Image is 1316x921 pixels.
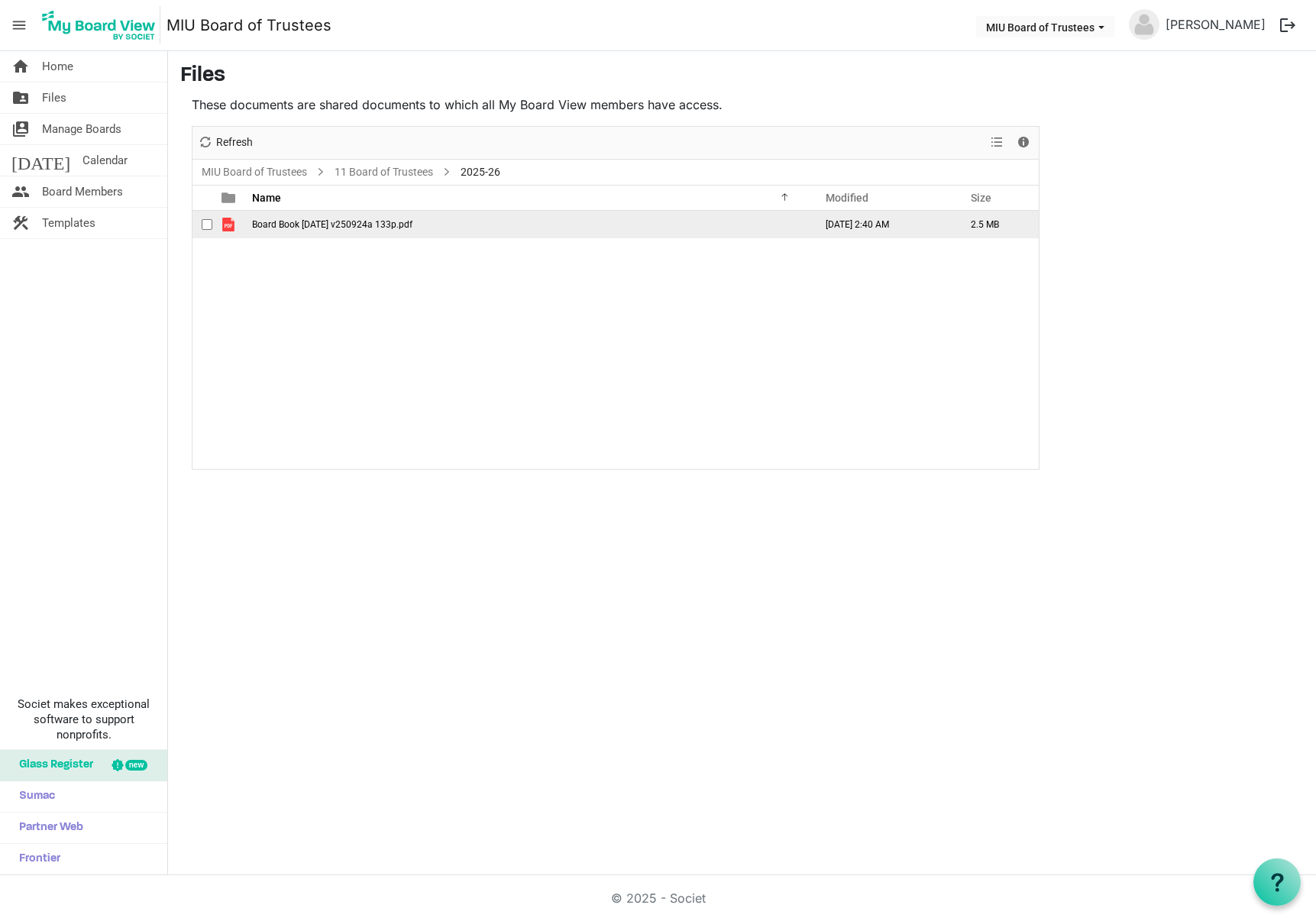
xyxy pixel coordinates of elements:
span: switch_account [11,114,30,144]
a: MIU Board of Trustees [199,163,310,182]
span: 2025-26 [458,163,503,182]
td: Board Book 2025-09-27 v250924a 133p.pdf is template cell column header Name [247,211,810,238]
img: no-profile-picture.svg [1129,9,1159,40]
button: View dropdownbutton [988,133,1006,152]
a: 11 Board of Trustees [331,163,436,182]
img: My Board View Logo [37,6,160,44]
span: Glass Register [11,750,93,780]
div: View [985,127,1010,159]
td: 2.5 MB is template cell column header Size [955,211,1039,238]
div: Details [1010,127,1036,159]
div: Refresh [192,127,258,159]
a: MIU Board of Trustees [167,10,331,40]
span: Templates [42,208,95,238]
span: menu [5,11,34,40]
span: people [11,176,30,207]
span: [DATE] [11,145,70,176]
span: Frontier [11,844,60,874]
td: checkbox [192,211,212,238]
span: Societ makes exceptional software to support nonprofits. [7,696,160,742]
button: Refresh [196,133,256,152]
span: Name [252,192,281,204]
span: folder_shared [11,82,30,113]
span: Board Members [42,176,123,207]
td: is template cell column header type [212,211,247,238]
a: © 2025 - Societ [611,890,706,906]
button: Details [1014,133,1034,152]
a: My Board View Logo [37,6,167,44]
button: MIU Board of Trustees dropdownbutton [976,16,1114,37]
a: [PERSON_NAME] [1159,9,1272,40]
span: Refresh [215,133,254,152]
span: Files [42,82,66,113]
p: These documents are shared documents to which all My Board View members have access. [192,95,1040,114]
span: Size [971,192,991,204]
span: Partner Web [11,813,83,843]
div: new [125,760,147,771]
span: Board Book [DATE] v250924a 133p.pdf [252,219,412,230]
span: Sumac [11,781,55,812]
span: Modified [826,192,868,204]
h3: Files [180,63,1304,89]
span: home [11,51,30,82]
span: construction [11,208,30,238]
span: Manage Boards [42,114,121,144]
span: Calendar [82,145,128,176]
td: September 25, 2025 2:40 AM column header Modified [810,211,955,238]
button: logout [1272,9,1304,41]
span: Home [42,51,73,82]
